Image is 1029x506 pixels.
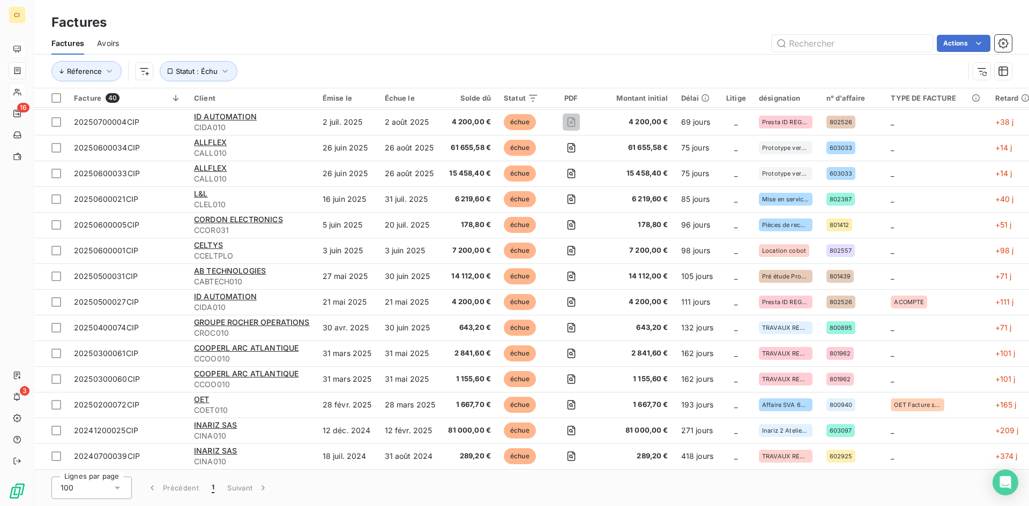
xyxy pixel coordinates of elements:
span: 178,80 € [603,220,668,230]
h3: Factures [51,13,107,32]
span: CCOO010 [194,379,310,390]
td: 28 mars 2025 [378,392,442,418]
div: PDF [551,94,591,102]
div: désignation [759,94,814,102]
td: 162 jours [675,366,720,392]
td: 16 juin 2025 [316,186,378,212]
td: 75 jours [675,135,720,161]
span: 802387 [830,196,852,202]
span: 20250200072CIP [74,400,139,409]
span: TRAVAUX REGIE [762,324,809,331]
span: _ [734,297,737,306]
span: 4 200,00 € [603,297,668,307]
span: 602925 [830,453,853,459]
span: 603033 [830,145,853,151]
span: 800940 [830,402,853,408]
span: _ [734,143,737,152]
span: _ [891,169,894,178]
span: échue [504,448,536,464]
span: 20250600001CIP [74,246,138,255]
span: 20250600005CIP [74,220,139,229]
span: 289,20 € [603,451,668,462]
td: 21 mai 2025 [316,289,378,315]
td: 31 août 2024 [378,443,442,469]
span: +209 j [995,426,1019,435]
span: CLEL010 [194,199,310,210]
span: échue [504,243,536,259]
span: TRAVAUX REGIE COOPERL LOUDEAC [762,350,809,357]
span: 801962 [830,376,851,382]
span: _ [734,117,737,126]
span: CCOO010 [194,353,310,364]
span: échue [504,140,536,156]
span: 81 000,00 € [448,425,491,436]
span: 14 112,00 € [448,271,491,282]
span: 802526 [830,299,853,305]
span: ID AUTOMATION [194,112,257,121]
span: Pré étude Process Liquide - Fromage fondu [762,273,809,280]
span: _ [891,426,894,435]
span: 643,20 € [448,322,491,333]
span: _ [734,194,737,203]
span: échue [504,268,536,284]
div: Émise le [323,94,372,102]
span: CROC010 [194,328,310,338]
span: Presta ID REGALETTE [762,299,809,305]
span: Presta ID REGALETTE [762,119,809,125]
td: 31 mars 2025 [316,341,378,366]
span: 7 200,00 € [448,245,491,256]
span: 1 667,70 € [448,399,491,410]
span: ALLFLEX [194,163,227,172]
td: 28 févr. 2025 [316,392,378,418]
span: échue [504,422,536,439]
td: 418 jours [675,443,720,469]
td: 98 jours [675,238,720,263]
span: 802526 [830,119,853,125]
button: Réference [51,61,122,81]
td: 31 mars 2025 [316,366,378,392]
span: ALLFLEX [194,138,227,147]
span: Prototype version longue ligne manuelle [762,170,809,177]
span: CCOR031 [194,225,310,236]
span: 15 458,40 € [603,168,668,179]
td: 26 juin 2025 [316,161,378,186]
span: 6 219,60 € [448,194,491,205]
span: échue [504,320,536,336]
span: CIDA010 [194,302,310,313]
div: Statut [504,94,539,102]
button: Statut : Échu [160,61,237,81]
span: 20241200025CIP [74,426,138,435]
span: échue [504,397,536,413]
span: _ [891,271,894,281]
span: 801439 [830,273,851,280]
button: Suivant [221,477,275,499]
span: 2 841,60 € [448,348,491,359]
td: 2 juil. 2025 [316,109,378,135]
span: échue [504,165,536,182]
span: 7 200,00 € [603,245,668,256]
span: CINA010 [194,456,310,467]
span: +101 j [995,374,1016,383]
span: 20250600021CIP [74,194,138,203]
span: L&L [194,189,207,198]
td: 31 mai 2025 [378,341,442,366]
span: échue [504,294,536,310]
td: 31 mai 2025 [378,366,442,392]
span: 603097 [830,427,852,434]
span: échue [504,217,536,233]
td: 26 août 2025 [378,135,442,161]
span: TRAVAUX REGIE COOPERL LOUDEAC [762,376,809,382]
span: échue [504,371,536,387]
span: +111 j [995,297,1014,306]
span: 6 219,60 € [603,194,668,205]
span: 3 [20,386,29,396]
span: _ [734,323,737,332]
span: 4 200,00 € [448,297,491,307]
button: 1 [205,477,221,499]
span: _ [891,349,894,358]
span: 100 [61,482,73,493]
div: CI [9,6,26,24]
td: 3 juin 2025 [378,238,442,263]
span: CORDON ELECTRONICS [194,215,283,224]
span: 1 667,70 € [603,399,668,410]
